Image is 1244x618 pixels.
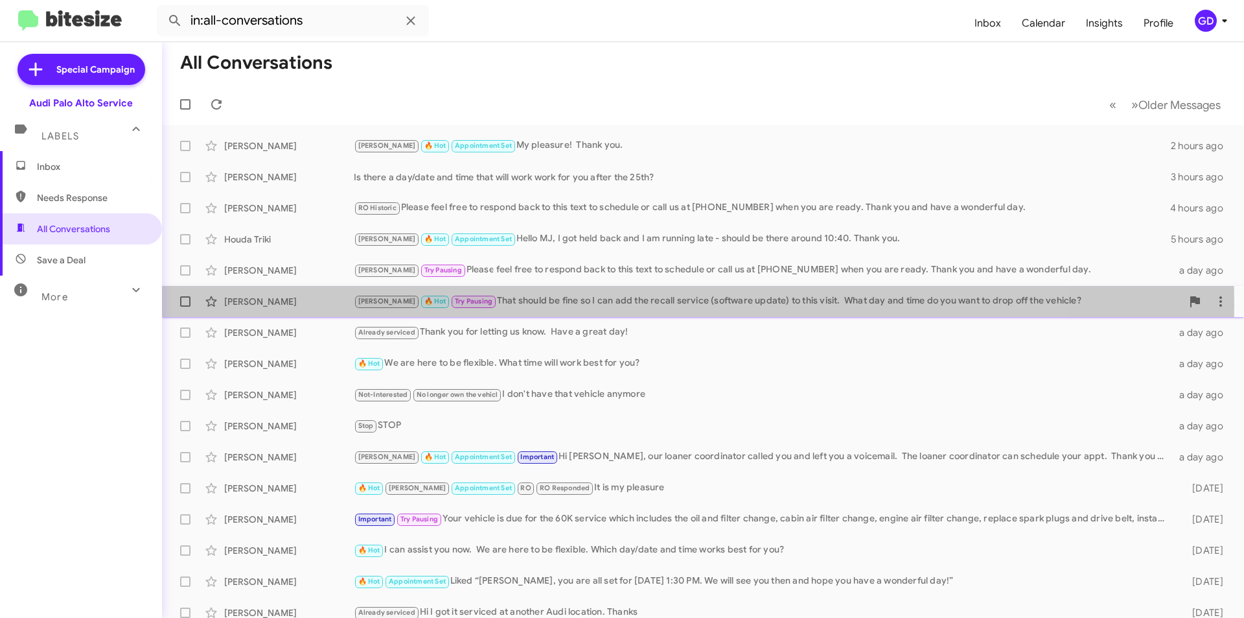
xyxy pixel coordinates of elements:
span: Already serviced [358,608,415,617]
button: GD [1184,10,1230,32]
div: 4 hours ago [1170,202,1234,215]
div: [PERSON_NAME] [224,482,354,495]
div: Your vehicle is due for the 60K service which includes the oil and filter change, cabin air filte... [354,512,1171,527]
span: 🔥 Hot [424,453,446,461]
div: [PERSON_NAME] [224,295,354,308]
span: 🔥 Hot [358,359,380,368]
span: Stop [358,422,374,430]
a: Profile [1133,5,1184,42]
span: Appointment Set [389,577,446,586]
div: 3 hours ago [1171,171,1234,184]
div: [PERSON_NAME] [224,451,354,464]
span: Try Pausing [400,515,438,523]
span: 🔥 Hot [358,484,380,492]
span: [PERSON_NAME] [358,235,416,243]
span: 🔥 Hot [424,141,446,150]
div: a day ago [1171,451,1234,464]
span: Appointment Set [455,484,512,492]
span: Labels [41,130,79,142]
span: Save a Deal [37,254,86,267]
div: Thank you for letting us know. Have a great day! [354,325,1171,340]
span: Appointment Set [455,235,512,243]
div: 2 hours ago [1171,139,1234,152]
div: [PERSON_NAME] [224,139,354,152]
input: Search [157,5,429,36]
div: Houda Triki [224,233,354,246]
div: 5 hours ago [1171,233,1234,246]
div: I don't have that vehicle anymore [354,387,1171,402]
nav: Page navigation example [1102,91,1228,118]
span: 🔥 Hot [424,297,446,305]
span: Older Messages [1138,98,1221,112]
div: [DATE] [1171,482,1234,495]
span: [PERSON_NAME] [358,141,416,150]
span: RO Historic [358,204,397,212]
a: Special Campaign [17,54,145,85]
div: [PERSON_NAME] [224,388,354,401]
div: a day ago [1171,326,1234,339]
div: Is there a day/date and time that will work work for you after the 25th? [354,171,1171,184]
div: Liked “[PERSON_NAME], you are all set for [DATE] 1:30 PM. We will see you then and hope you have ... [354,574,1171,589]
div: [PERSON_NAME] [224,264,354,277]
div: Audi Palo Alto Service [29,97,133,110]
span: 🔥 Hot [424,235,446,243]
span: Not-Interested [358,390,408,399]
span: [PERSON_NAME] [358,266,416,274]
div: [PERSON_NAME] [224,171,354,184]
span: [PERSON_NAME] [358,297,416,305]
div: GD [1195,10,1217,32]
span: Already serviced [358,328,415,337]
div: STOP [354,418,1171,433]
span: Try Pausing [455,297,492,305]
div: a day ago [1171,357,1234,370]
div: That should be fine so I can add the recall service (software update) to this visit. What day and... [354,294,1182,309]
span: » [1131,97,1138,113]
div: It is my pleasure [354,481,1171,495]
span: No longer own the vehicl [417,390,498,399]
div: [DATE] [1171,544,1234,557]
div: Hi [PERSON_NAME], our loaner coordinator called you and left you a voicemail. The loaner coordina... [354,449,1171,464]
span: More [41,291,68,303]
a: Calendar [1011,5,1076,42]
div: I can assist you now. We are here to be flexible. Which day/date and time works best for you? [354,543,1171,558]
div: [PERSON_NAME] [224,326,354,339]
span: 🔥 Hot [358,546,380,554]
span: 🔥 Hot [358,577,380,586]
span: Special Campaign [56,63,135,76]
span: [PERSON_NAME] [389,484,446,492]
span: Inbox [37,160,147,173]
div: a day ago [1171,388,1234,401]
div: a day ago [1171,420,1234,433]
div: [PERSON_NAME] [224,513,354,526]
span: Important [520,453,554,461]
span: All Conversations [37,222,110,235]
span: RO [520,484,531,492]
h1: All Conversations [180,53,332,73]
div: My pleasure! Thank you. [354,138,1171,153]
div: [PERSON_NAME] [224,420,354,433]
span: Appointment Set [455,453,512,461]
span: [PERSON_NAME] [358,453,416,461]
div: [DATE] [1171,575,1234,588]
div: a day ago [1171,264,1234,277]
span: Appointment Set [455,141,512,150]
button: Previous [1101,91,1124,118]
div: [PERSON_NAME] [224,575,354,588]
div: [DATE] [1171,513,1234,526]
div: [PERSON_NAME] [224,202,354,215]
a: Inbox [964,5,1011,42]
span: Needs Response [37,191,147,204]
div: We are here to be flexible. What time will work best for you? [354,356,1171,371]
div: [PERSON_NAME] [224,357,354,370]
button: Next [1123,91,1228,118]
span: RO Responded [540,484,590,492]
span: Important [358,515,392,523]
div: Please feel free to respond back to this text to schedule or call us at [PHONE_NUMBER] when you a... [354,200,1170,215]
div: Please feel free to respond back to this text to schedule or call us at [PHONE_NUMBER] when you a... [354,263,1171,278]
div: [PERSON_NAME] [224,544,354,557]
a: Insights [1076,5,1133,42]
